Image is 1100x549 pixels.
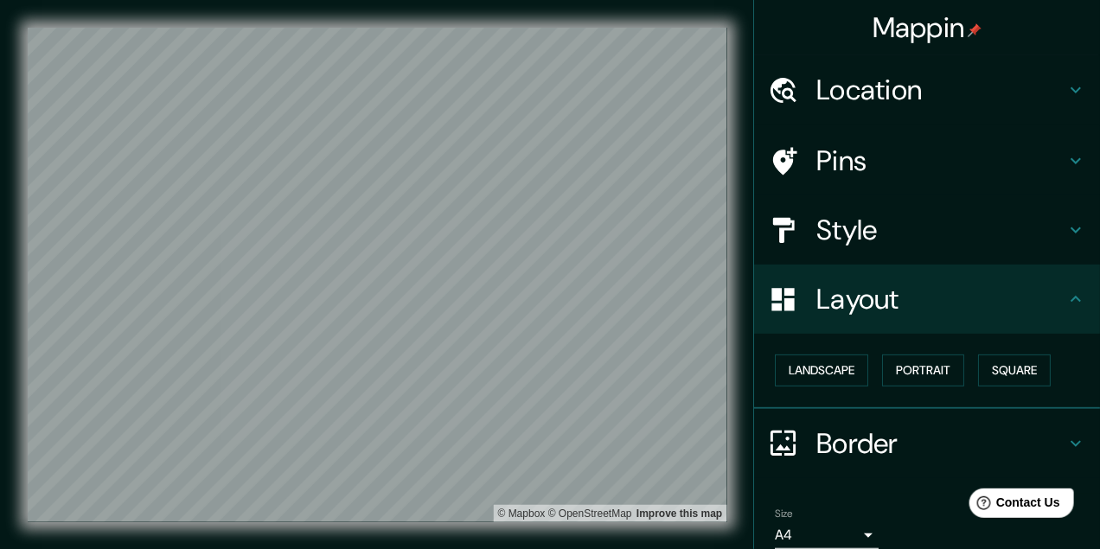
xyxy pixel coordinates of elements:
h4: Border [816,426,1065,461]
h4: Layout [816,282,1065,316]
img: pin-icon.png [968,23,982,37]
div: A4 [775,521,879,549]
iframe: Help widget launcher [946,482,1081,530]
canvas: Map [28,28,727,522]
a: Map feedback [636,508,722,520]
a: OpenStreetMap [548,508,632,520]
div: Pins [754,126,1100,195]
div: Layout [754,265,1100,334]
h4: Mappin [873,10,982,45]
button: Portrait [882,354,964,386]
label: Size [775,506,793,520]
h4: Location [816,73,1065,107]
div: Border [754,409,1100,478]
div: Location [754,55,1100,124]
h4: Pins [816,144,1065,178]
div: Style [754,195,1100,265]
h4: Style [816,213,1065,247]
a: Mapbox [498,508,546,520]
button: Square [978,354,1051,386]
button: Landscape [775,354,868,386]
